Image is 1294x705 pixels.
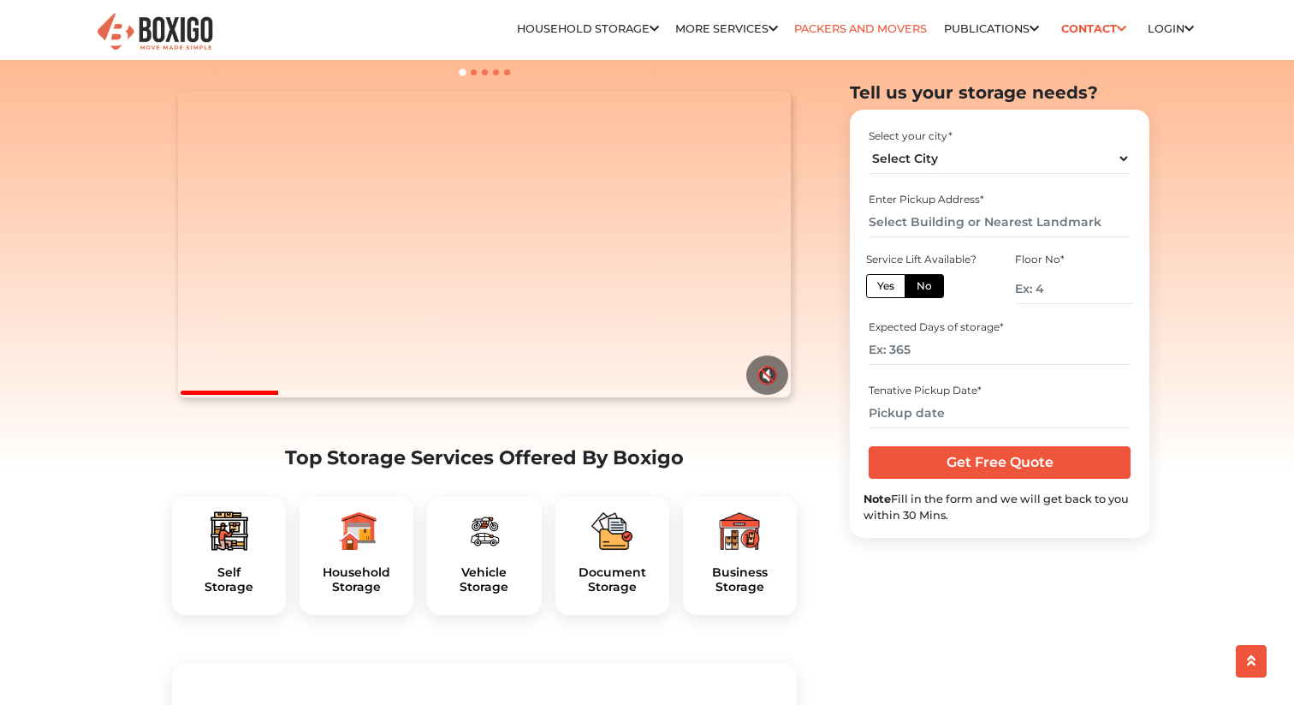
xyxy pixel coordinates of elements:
input: Pickup date [869,398,1130,428]
h5: Document Storage [569,565,656,594]
a: More services [675,22,778,35]
h2: Top Storage Services Offered By Boxigo [172,446,797,469]
label: No [905,274,944,298]
b: Note [864,493,891,505]
a: Login [1148,22,1194,35]
div: Floor No [1015,252,1133,267]
button: scroll up [1236,645,1267,678]
video: Your browser does not support the video tag. [178,91,790,397]
div: Service Lift Available? [866,252,984,267]
a: SelfStorage [186,565,272,594]
a: Household Storage [517,22,659,35]
button: 🔇 [746,355,788,395]
img: boxigo_packers_and_movers_plan [336,511,377,552]
a: Packers and Movers [794,22,927,35]
div: Tenative Pickup Date [869,383,1130,398]
a: DocumentStorage [569,565,656,594]
img: boxigo_packers_and_movers_plan [591,511,632,552]
div: Select your city [869,128,1130,144]
a: Publications [944,22,1039,35]
input: Ex: 4 [1015,274,1133,304]
a: BusinessStorage [697,565,783,594]
img: boxigo_packers_and_movers_plan [464,511,505,552]
input: Select Building or Nearest Landmark [869,207,1130,237]
div: Fill in the form and we will get back to you within 30 Mins. [864,491,1136,523]
input: Get Free Quote [869,446,1130,479]
h5: Business Storage [697,565,783,594]
h5: Self Storage [186,565,272,594]
div: Expected Days of storage [869,320,1130,336]
a: VehicleStorage [441,565,527,594]
a: HouseholdStorage [313,565,400,594]
h2: Tell us your storage needs? [850,82,1149,103]
img: boxigo_packers_and_movers_plan [209,511,250,552]
h5: Vehicle Storage [441,565,527,594]
img: Boxigo [95,11,215,53]
img: boxigo_packers_and_movers_plan [719,511,760,552]
h5: Household Storage [313,565,400,594]
a: Contact [1055,15,1131,42]
input: Ex: 365 [869,336,1130,366]
label: Yes [866,274,905,298]
div: Enter Pickup Address [869,192,1130,207]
